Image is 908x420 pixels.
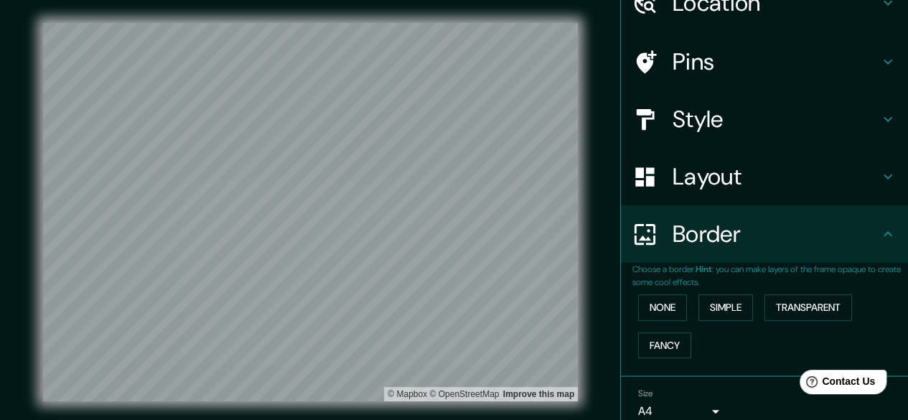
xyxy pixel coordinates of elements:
div: Pins [621,33,908,90]
div: Border [621,205,908,263]
a: OpenStreetMap [429,389,499,399]
div: Style [621,90,908,148]
label: Size [638,388,653,400]
a: Map feedback [503,389,574,399]
button: Simple [698,294,753,321]
button: Transparent [764,294,852,321]
p: Choose a border. : you can make layers of the frame opaque to create some cool effects. [632,263,908,289]
a: Mapbox [388,389,427,399]
div: Layout [621,148,908,205]
canvas: Map [43,23,578,401]
h4: Border [673,220,879,248]
button: Fancy [638,332,691,359]
iframe: Help widget launcher [780,364,892,404]
h4: Style [673,105,879,134]
b: Hint [696,263,712,275]
h4: Pins [673,47,879,76]
button: None [638,294,687,321]
h4: Layout [673,162,879,191]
